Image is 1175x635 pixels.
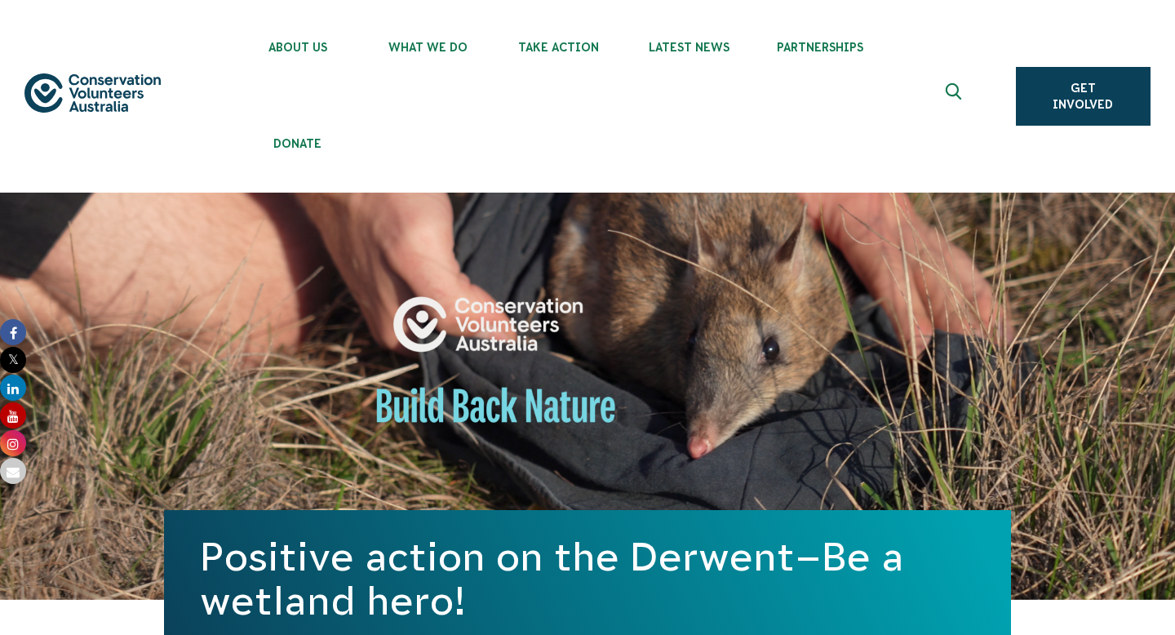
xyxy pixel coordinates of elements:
[233,137,363,150] span: Donate
[624,41,755,54] span: Latest News
[494,41,624,54] span: Take Action
[945,83,965,109] span: Expand search box
[755,41,885,54] span: Partnerships
[936,77,975,116] button: Expand search box Close search box
[24,73,161,113] img: logo.svg
[1016,67,1151,126] a: Get Involved
[233,41,363,54] span: About Us
[200,535,975,623] h1: Positive action on the Derwent–Be a wetland hero!
[363,41,494,54] span: What We Do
